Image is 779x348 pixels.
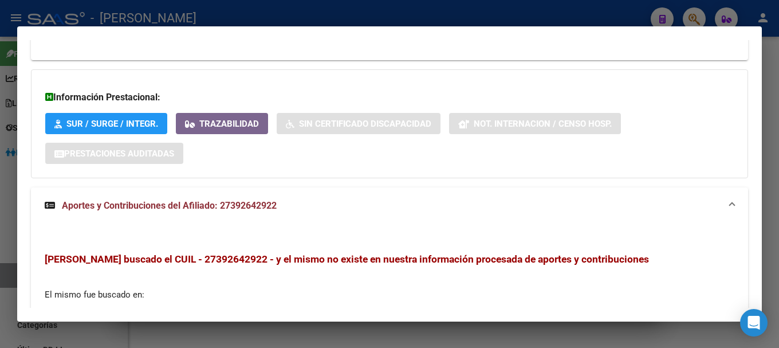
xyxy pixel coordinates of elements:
[45,91,734,104] h3: Información Prestacional:
[176,113,268,134] button: Trazabilidad
[66,119,158,129] span: SUR / SURGE / INTEGR.
[474,119,612,129] span: Not. Internacion / Censo Hosp.
[299,119,431,129] span: Sin Certificado Discapacidad
[740,309,768,337] div: Open Intercom Messenger
[45,143,183,164] button: Prestaciones Auditadas
[277,113,440,134] button: Sin Certificado Discapacidad
[31,187,748,224] mat-expansion-panel-header: Aportes y Contribuciones del Afiliado: 27392642922
[449,113,621,134] button: Not. Internacion / Censo Hosp.
[45,253,649,265] span: [PERSON_NAME] buscado el CUIL - 27392642922 - y el mismo no existe en nuestra información procesa...
[64,148,174,159] span: Prestaciones Auditadas
[62,200,277,211] span: Aportes y Contribuciones del Afiliado: 27392642922
[199,119,259,129] span: Trazabilidad
[45,113,167,134] button: SUR / SURGE / INTEGR.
